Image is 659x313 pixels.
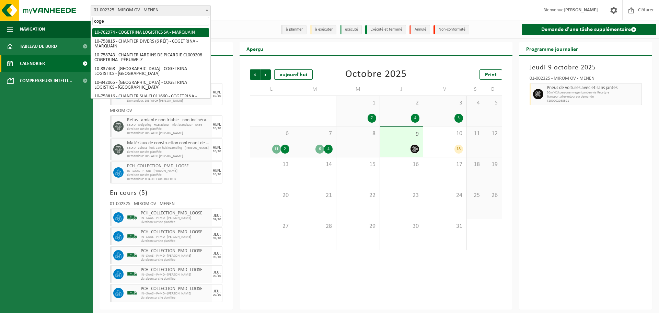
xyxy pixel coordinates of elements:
[488,192,498,199] span: 26
[427,192,463,199] span: 24
[340,192,376,199] span: 22
[213,90,221,94] div: VEN.
[213,127,221,130] div: 10/10
[427,99,463,107] span: 3
[141,239,210,243] span: Livraison sur site planifiée
[281,25,307,34] li: à planifier
[20,21,45,38] span: Navigation
[484,83,502,96] td: D
[20,55,45,72] span: Calendrier
[213,146,221,150] div: VEN.
[213,169,221,173] div: VEN.
[293,83,336,96] td: M
[213,270,221,275] div: JEU.
[141,292,210,296] span: IN - SAAS - P+MD - [PERSON_NAME]
[92,51,209,65] li: 10-758743 - CHANTIER JARDINS DE PICARDIE CL009208 - COGETRINA - PÉRUWELZ
[127,164,210,169] span: PCH_COLLECTION_PMD_LOOSE
[127,141,210,146] span: Matériaux de construction contenant de l'amiante lié au ciment (non friable)
[281,145,289,154] div: 2
[454,145,463,154] div: 18
[141,248,210,254] span: PCH_COLLECTION_PMD_LOOSE
[297,130,333,137] span: 7
[423,83,466,96] td: V
[127,118,210,123] span: Refus - amiante non friable - non-incinérables
[297,161,333,168] span: 14
[433,25,469,34] li: Non-conformité
[297,223,333,230] span: 28
[250,69,260,80] span: Précédent
[564,8,598,13] strong: [PERSON_NAME]
[530,76,642,83] div: 01-002325 - MIROM OV - MENEN
[310,25,336,34] li: à exécuter
[454,114,463,123] div: 5
[213,293,221,297] div: 09/10
[213,123,221,127] div: VEN.
[383,161,419,168] span: 16
[427,161,463,168] span: 17
[368,114,376,123] div: 7
[92,28,209,37] li: 10-762974 - COGETRINA LOGISTICS SA - MARQUAIN
[141,211,210,216] span: PCH_COLLECTION_PMD_LOOSE
[383,99,419,107] span: 2
[240,42,270,55] h2: Aperçu
[547,85,640,91] span: Pneus de voitures avec et sans jantes
[261,69,271,80] span: Suivant
[141,267,210,273] span: PCH_COLLECTION_PMD_LOOSE
[272,145,281,154] div: 11
[141,220,210,224] span: Livraison sur site planifiée
[427,130,463,137] span: 10
[127,177,210,181] span: Demandeur: CHAUFFEURS DUFOUR
[127,123,210,127] span: SELFD - weigering - HGB asbest – niet-brandbaar - A436
[547,99,640,103] span: T250002958521
[383,223,419,230] span: 30
[127,154,210,158] span: Demandeur: DISPATCH [PERSON_NAME]
[488,99,498,107] span: 5
[254,192,289,199] span: 20
[315,145,324,154] div: 6
[20,72,72,89] span: Compresseurs intelli...
[127,288,137,298] img: BL-SO-LV
[20,38,57,55] span: Tableau de bord
[141,258,210,262] span: Livraison sur site planifiée
[547,95,640,99] span: Transport aller-retour sur demande
[92,92,209,106] li: 10-758816 - CHANTIER SHA CL011660 - COGETRINA - MOUSCRON
[92,78,209,92] li: 10-842065 - [GEOGRAPHIC_DATA] - COGETRINA LOGISTICS - [GEOGRAPHIC_DATA]
[141,277,210,281] span: Livraison sur site planifiée
[127,250,137,260] img: BL-SO-LV
[467,83,484,96] td: S
[380,83,423,96] td: J
[250,83,293,96] td: L
[92,65,209,78] li: 10-837468 - [GEOGRAPHIC_DATA] - COGETRINA LOGISTICS - [GEOGRAPHIC_DATA]
[470,161,481,168] span: 18
[213,275,221,278] div: 09/10
[127,131,210,135] span: Demandeur: DISPATCH [PERSON_NAME]
[340,223,376,230] span: 29
[297,192,333,199] span: 21
[324,145,333,154] div: 4
[213,237,221,240] div: 09/10
[213,256,221,259] div: 09/10
[213,94,221,98] div: 10/10
[110,188,222,198] h3: En cours ( )
[522,24,657,35] a: Demande d'une tâche supplémentaire
[213,218,221,221] div: 09/10
[91,5,210,15] span: 01-002325 - MIROM OV - MENEN
[409,25,430,34] li: Annulé
[213,214,221,218] div: JEU.
[141,230,210,235] span: PCH_COLLECTION_PMD_LOOSE
[254,161,289,168] span: 13
[411,114,419,123] div: 4
[141,254,210,258] span: IN - SAAS - P+MD - [PERSON_NAME]
[213,173,221,176] div: 10/10
[427,223,463,230] span: 31
[110,109,222,115] div: MIROM OV
[336,83,380,96] td: M
[485,72,497,78] span: Print
[127,173,210,177] span: Livraison sur site planifiée
[213,289,221,293] div: JEU.
[254,130,289,137] span: 6
[274,69,313,80] div: aujourd'hui
[470,99,481,107] span: 4
[91,5,211,15] span: 01-002325 - MIROM OV - MENEN
[547,91,640,95] span: 30m³-CU personenwagenbanden via Recytyre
